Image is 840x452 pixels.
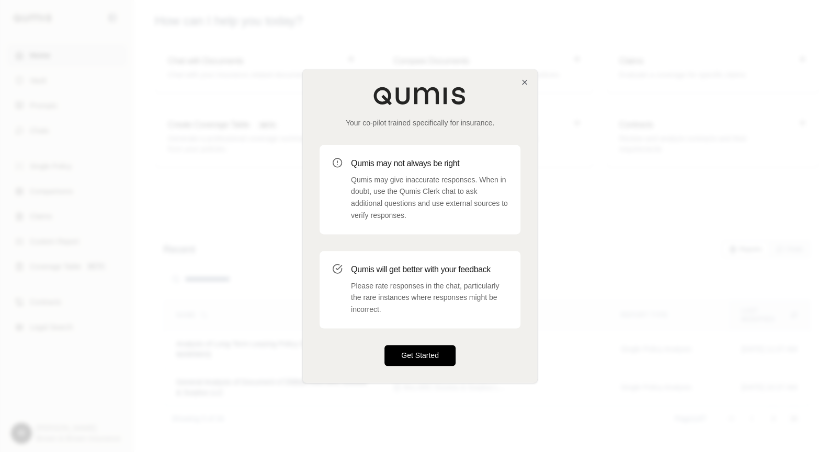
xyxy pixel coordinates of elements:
img: Qumis Logo [373,86,467,105]
p: Qumis may give inaccurate responses. When in doubt, use the Qumis Clerk chat to ask additional qu... [351,174,508,222]
h3: Qumis may not always be right [351,157,508,170]
p: Please rate responses in the chat, particularly the rare instances where responses might be incor... [351,280,508,316]
button: Get Started [384,345,456,366]
h3: Qumis will get better with your feedback [351,263,508,276]
p: Your co-pilot trained specifically for insurance. [320,118,520,128]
